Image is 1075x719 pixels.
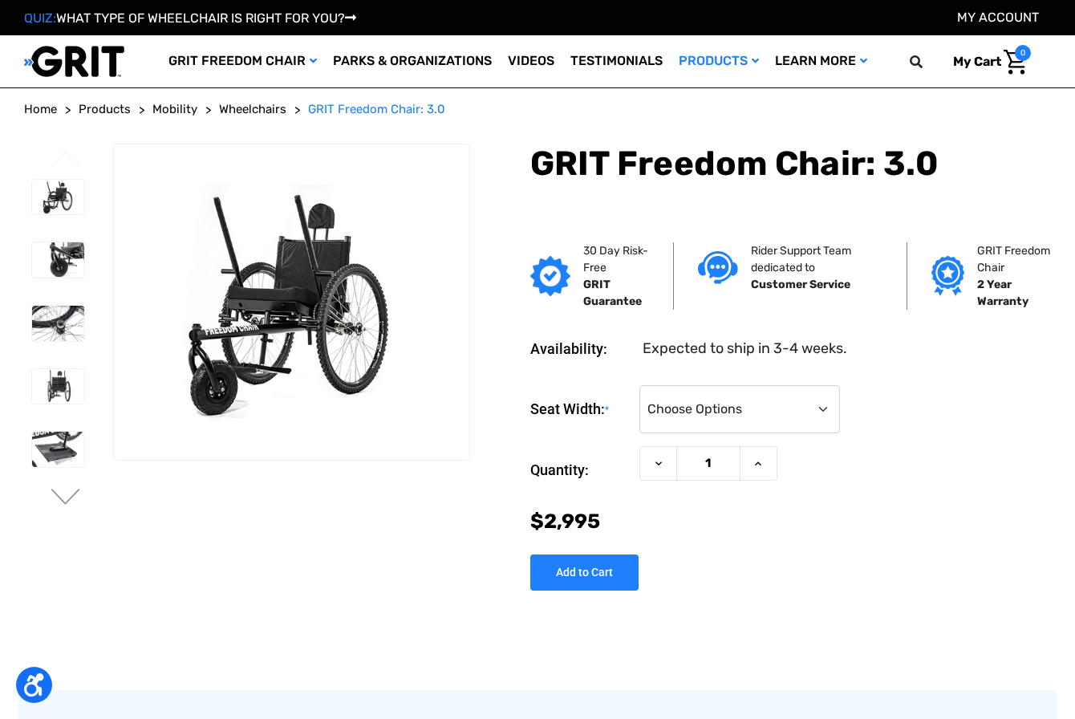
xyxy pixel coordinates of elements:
[24,100,57,119] a: Home
[530,554,639,591] input: Add to Cart
[32,369,84,404] img: GRIT Freedom Chair: 3.0
[562,35,671,87] a: Testimonials
[32,432,84,467] img: GRIT Freedom Chair: 3.0
[530,385,631,434] label: Seat Width:
[219,102,286,116] span: Wheelchairs
[751,242,883,276] p: Rider Support Team dedicated to
[308,100,445,119] a: GRIT Freedom Chair: 3.0
[583,278,642,308] strong: GRIT Guarantee
[530,256,570,296] img: GRIT Guarantee
[32,242,84,278] img: GRIT Freedom Chair: 3.0
[751,278,850,291] strong: Customer Service
[1004,50,1027,75] img: Cart
[24,10,356,26] a: QUIZ:WHAT TYPE OF WHEELCHAIR IS RIGHT FOR YOU?
[767,35,875,87] a: Learn More
[49,489,83,508] button: Go to slide 2 of 3
[530,446,631,494] label: Quantity:
[530,338,631,359] dt: Availability:
[643,338,847,359] dd: Expected to ship in 3-4 weeks.
[32,306,84,341] img: GRIT Freedom Chair: 3.0
[698,251,738,284] img: Customer service
[583,242,649,276] p: 30 Day Risk-Free
[977,242,1057,276] p: GRIT Freedom Chair
[24,102,57,116] span: Home
[32,180,84,215] img: GRIT Freedom Chair: 3.0
[530,510,600,533] span: $2,995
[931,256,964,296] img: Grit freedom
[24,100,1051,119] nav: Breadcrumb
[671,35,767,87] a: Products
[500,35,562,87] a: Videos
[114,184,469,420] img: GRIT Freedom Chair: 3.0
[977,278,1028,308] strong: 2 Year Warranty
[152,102,197,116] span: Mobility
[530,144,1051,184] h1: GRIT Freedom Chair: 3.0
[219,100,286,119] a: Wheelchairs
[152,100,197,119] a: Mobility
[325,35,500,87] a: Parks & Organizations
[24,45,124,78] img: GRIT All-Terrain Wheelchair and Mobility Equipment
[1015,45,1031,61] span: 0
[160,35,325,87] a: GRIT Freedom Chair
[941,45,1031,79] a: Cart with 0 items
[917,45,941,79] input: Search
[24,10,56,26] span: QUIZ:
[79,102,131,116] span: Products
[953,54,1001,69] span: My Cart
[79,100,131,119] a: Products
[308,102,445,116] span: GRIT Freedom Chair: 3.0
[49,151,83,170] button: Go to slide 3 of 3
[957,10,1039,25] a: Account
